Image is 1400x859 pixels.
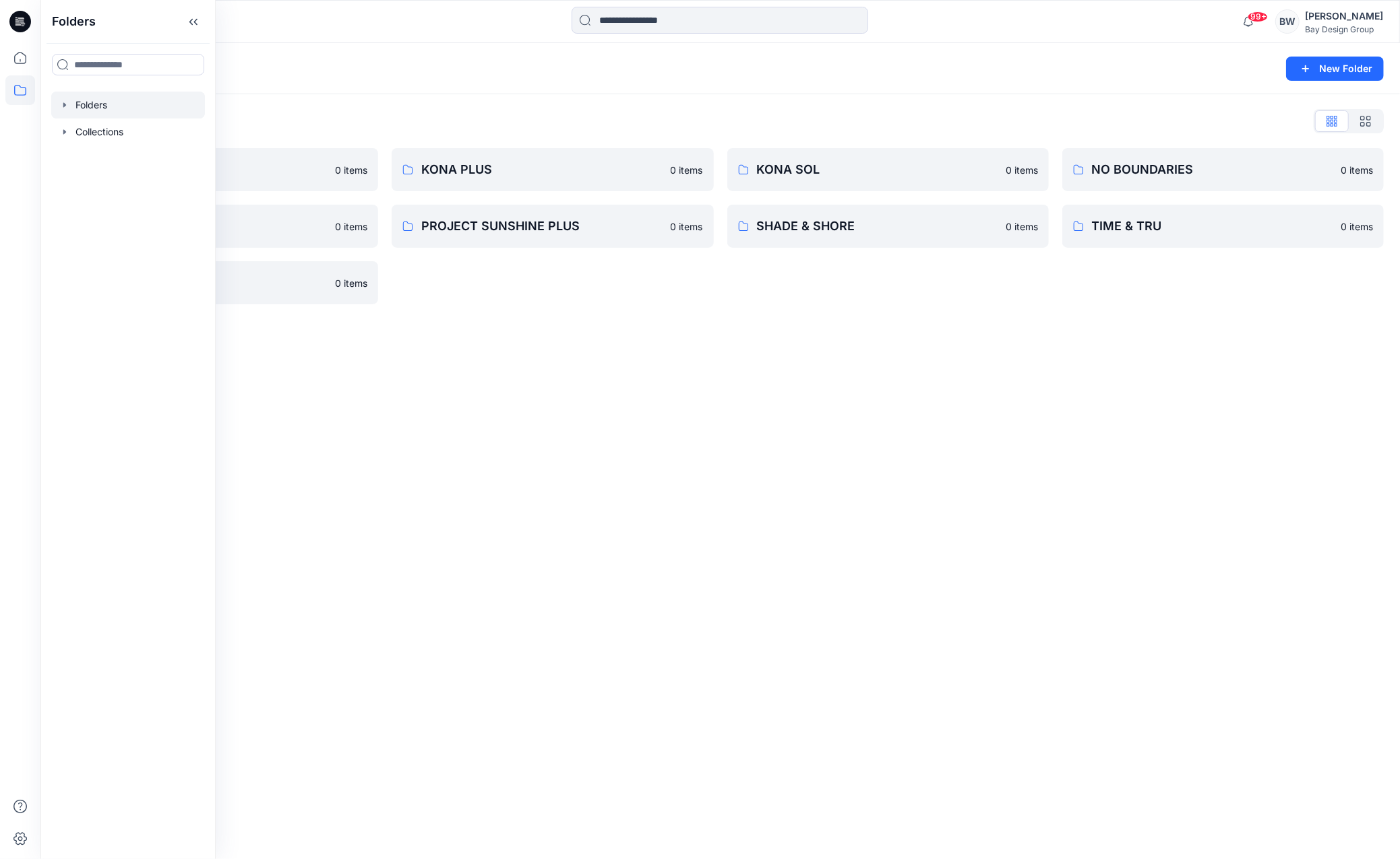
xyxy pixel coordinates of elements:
[671,219,703,234] p: 0 items
[671,163,703,177] p: 0 items
[727,205,1049,248] a: SHADE & SHORE0 items
[757,217,998,236] p: SHADE & SHORE
[1275,9,1300,34] div: BW
[1341,163,1373,177] p: 0 items
[335,276,367,290] p: 0 items
[1006,163,1038,177] p: 0 items
[1286,57,1384,81] button: New Folder
[392,205,713,248] a: PROJECT SUNSHINE PLUS0 items
[57,261,378,304] a: WILD FABLE0 items
[335,163,367,177] p: 0 items
[1305,8,1383,24] div: [PERSON_NAME]
[1092,217,1333,236] p: TIME & TRU
[1248,11,1268,22] span: 99+
[1092,160,1333,179] p: NO BOUNDARIES
[421,217,662,236] p: PROJECT SUNSHINE PLUS
[57,148,378,191] a: DIGITAL ASSETS0 items
[727,148,1049,191] a: KONA SOL0 items
[421,160,662,179] p: KONA PLUS
[1062,205,1384,248] a: TIME & TRU0 items
[392,148,713,191] a: KONA PLUS0 items
[1341,219,1373,234] p: 0 items
[335,219,367,234] p: 0 items
[1062,148,1384,191] a: NO BOUNDARIES0 items
[1006,219,1038,234] p: 0 items
[1305,24,1383,34] div: Bay Design Group
[757,160,998,179] p: KONA SOL
[57,205,378,248] a: PROJECT SUNSHINE0 items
